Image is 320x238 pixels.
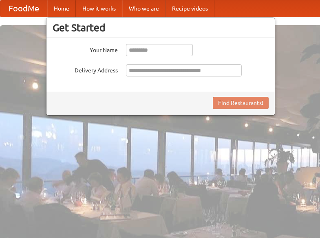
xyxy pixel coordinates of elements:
[0,0,47,17] a: FoodMe
[166,0,214,17] a: Recipe videos
[47,0,76,17] a: Home
[53,64,118,74] label: Delivery Address
[53,22,269,34] h3: Get Started
[122,0,166,17] a: Who we are
[53,44,118,54] label: Your Name
[213,97,269,109] button: Find Restaurants!
[76,0,122,17] a: How it works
